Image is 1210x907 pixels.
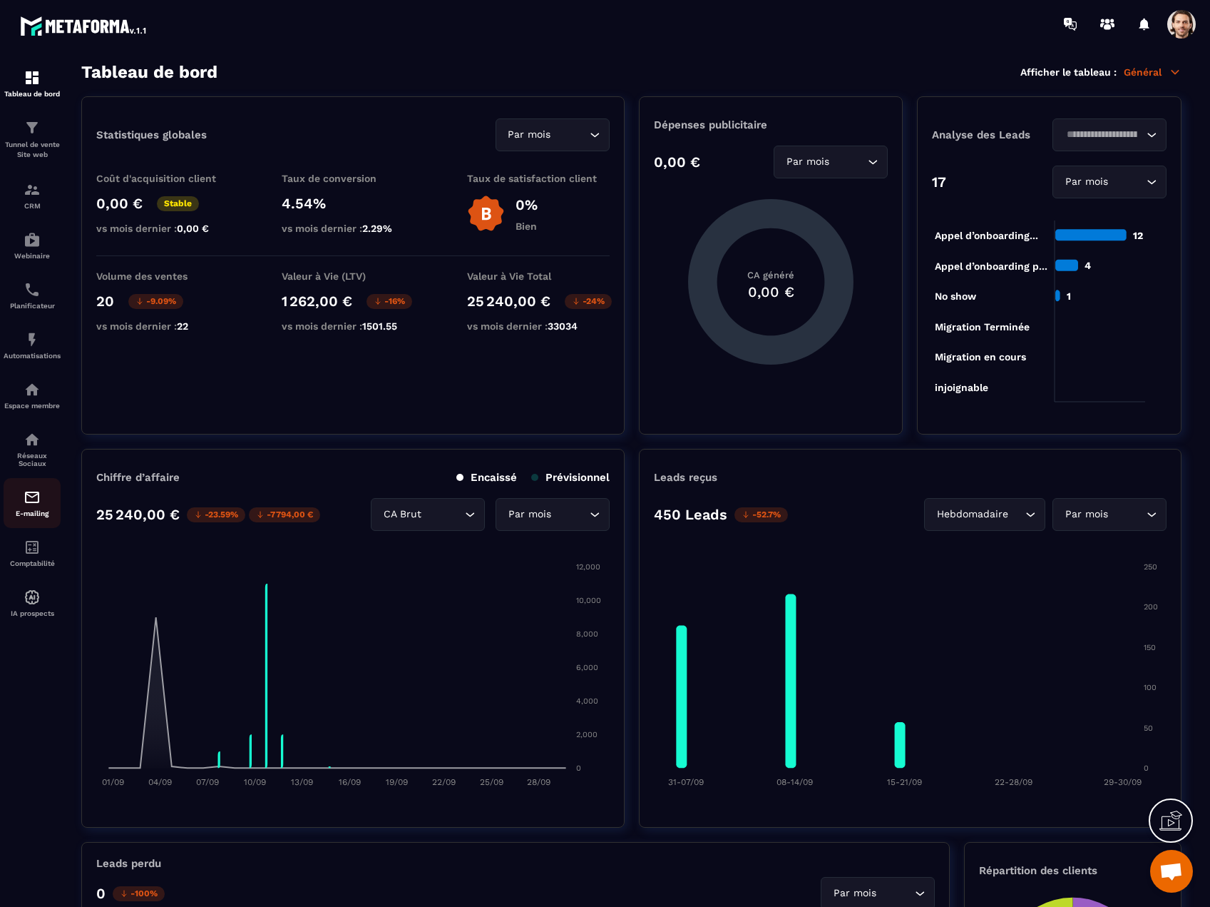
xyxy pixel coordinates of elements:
[932,173,946,191] p: 17
[1052,118,1167,151] div: Search for option
[935,290,977,302] tspan: No show
[4,302,61,310] p: Planificateur
[480,777,503,787] tspan: 25/09
[554,127,586,143] input: Search for option
[96,223,239,234] p: vs mois dernier :
[386,777,408,787] tspan: 19/09
[830,886,879,901] span: Par mois
[24,539,41,556] img: accountant
[935,321,1030,333] tspan: Migration Terminée
[282,320,424,332] p: vs mois dernier :
[734,507,788,522] p: -52.7%
[339,777,361,787] tspan: 16/09
[1052,166,1167,198] div: Search for option
[24,119,41,136] img: formation
[96,270,239,282] p: Volume des ventes
[935,260,1047,273] tspan: Appel d’onboarding p...
[576,596,601,605] tspan: 10,000
[776,777,813,787] tspan: 08-14/09
[96,506,180,523] p: 25 240,00 €
[1062,127,1143,143] input: Search for option
[774,146,888,178] div: Search for option
[282,173,424,184] p: Taux de conversion
[887,777,922,787] tspan: 15-21/09
[1020,66,1117,78] p: Afficher le tableau :
[244,777,266,787] tspan: 10/09
[1144,643,1156,652] tspan: 150
[979,864,1167,877] p: Répartition des clients
[1144,764,1149,773] tspan: 0
[362,320,397,332] span: 1501.55
[282,223,424,234] p: vs mois dernier :
[24,431,41,448] img: social-network
[24,589,41,606] img: automations
[24,181,41,198] img: formation
[4,202,61,210] p: CRM
[995,777,1032,787] tspan: 22-28/09
[4,478,61,528] a: emailemailE-mailing
[576,696,598,706] tspan: 4,000
[935,351,1026,363] tspan: Migration en cours
[654,471,717,484] p: Leads reçus
[24,231,41,248] img: automations
[113,886,165,901] p: -100%
[1144,724,1153,733] tspan: 50
[576,629,598,639] tspan: 8,000
[424,507,461,522] input: Search for option
[24,381,41,398] img: automations
[548,320,578,332] span: 33034
[4,352,61,360] p: Automatisations
[4,609,61,617] p: IA prospects
[1150,850,1193,893] div: Open chat
[935,382,988,394] tspan: injoignable
[4,252,61,260] p: Webinaire
[4,90,61,98] p: Tableau de bord
[96,471,180,484] p: Chiffre d’affaire
[554,507,586,522] input: Search for option
[282,293,352,310] p: 1 262,00 €
[467,270,610,282] p: Valeur à Vie Total
[467,195,505,233] img: b-badge-o.b3b20ee6.svg
[576,562,600,572] tspan: 12,000
[148,777,172,787] tspan: 04/09
[933,507,1011,522] span: Hebdomadaire
[668,777,704,787] tspan: 31-07/09
[4,510,61,517] p: E-mailing
[96,885,106,902] p: 0
[177,320,188,332] span: 22
[371,498,485,531] div: Search for option
[654,118,888,131] p: Dépenses publicitaire
[467,173,610,184] p: Taux de satisfaction client
[1144,562,1157,572] tspan: 250
[96,195,143,212] p: 0,00 €
[576,730,598,739] tspan: 2,000
[366,294,412,309] p: -16%
[1052,498,1167,531] div: Search for option
[4,59,61,108] a: formationformationTableau de bord
[4,559,61,567] p: Comptabilité
[96,128,207,141] p: Statistiques globales
[96,293,114,310] p: 20
[565,294,612,309] p: -24%
[1144,683,1157,692] tspan: 100
[4,402,61,410] p: Espace membre
[380,507,424,522] span: CA Brut
[4,320,61,370] a: automationsautomationsAutomatisations
[196,777,219,787] tspan: 07/09
[177,223,209,234] span: 0,00 €
[4,270,61,320] a: schedulerschedulerPlanificateur
[102,777,124,787] tspan: 01/09
[783,154,832,170] span: Par mois
[531,471,610,484] p: Prévisionnel
[456,471,517,484] p: Encaissé
[576,663,598,672] tspan: 6,000
[432,777,456,787] tspan: 22/09
[1062,174,1111,190] span: Par mois
[362,223,392,234] span: 2.29%
[187,507,245,522] p: -23.59%
[654,153,700,171] p: 0,00 €
[249,507,320,522] p: -7 794,00 €
[4,420,61,478] a: social-networksocial-networkRéseaux Sociaux
[157,196,199,211] p: Stable
[832,154,864,170] input: Search for option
